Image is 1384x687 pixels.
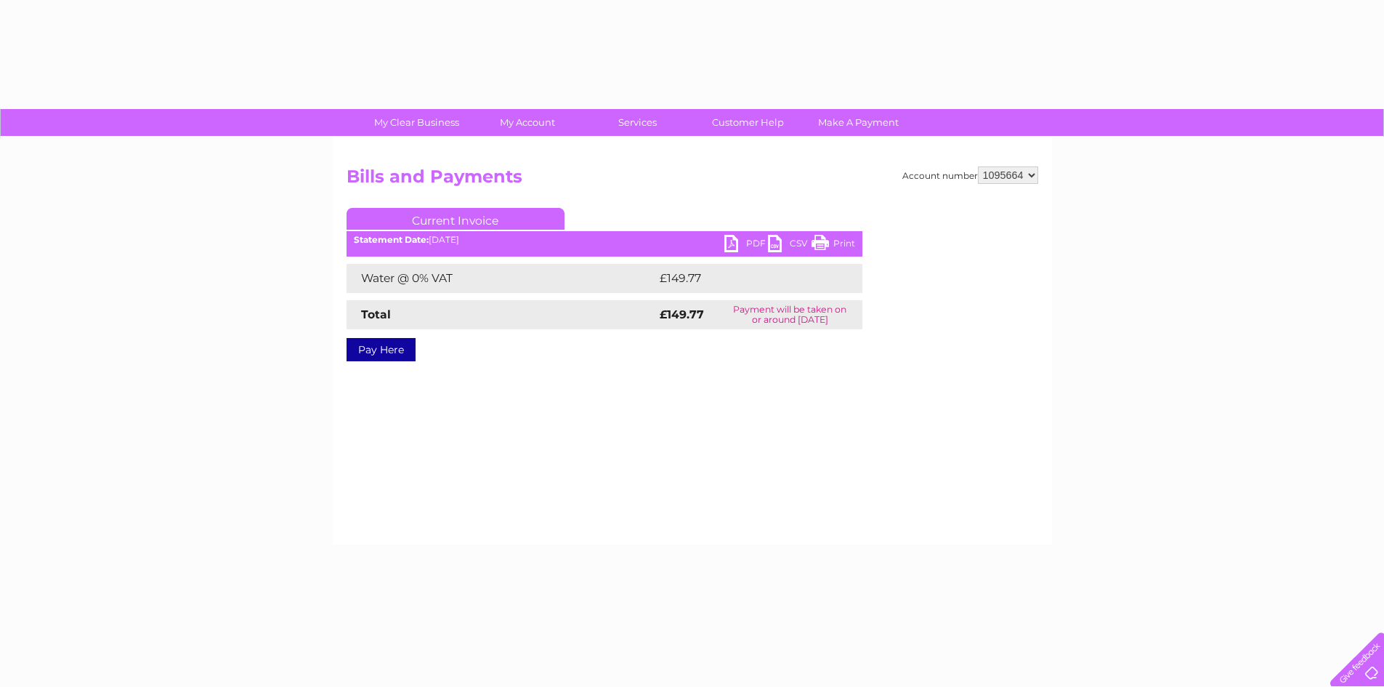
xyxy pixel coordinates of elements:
[656,264,835,293] td: £149.77
[361,308,391,321] strong: Total
[768,235,812,256] a: CSV
[347,264,656,293] td: Water @ 0% VAT
[467,109,587,136] a: My Account
[660,308,704,321] strong: £149.77
[354,234,429,245] b: Statement Date:
[357,109,477,136] a: My Clear Business
[688,109,808,136] a: Customer Help
[798,109,918,136] a: Make A Payment
[347,166,1038,194] h2: Bills and Payments
[347,235,862,245] div: [DATE]
[347,338,416,361] a: Pay Here
[812,235,855,256] a: Print
[578,109,697,136] a: Services
[718,300,862,329] td: Payment will be taken on or around [DATE]
[902,166,1038,184] div: Account number
[724,235,768,256] a: PDF
[347,208,564,230] a: Current Invoice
